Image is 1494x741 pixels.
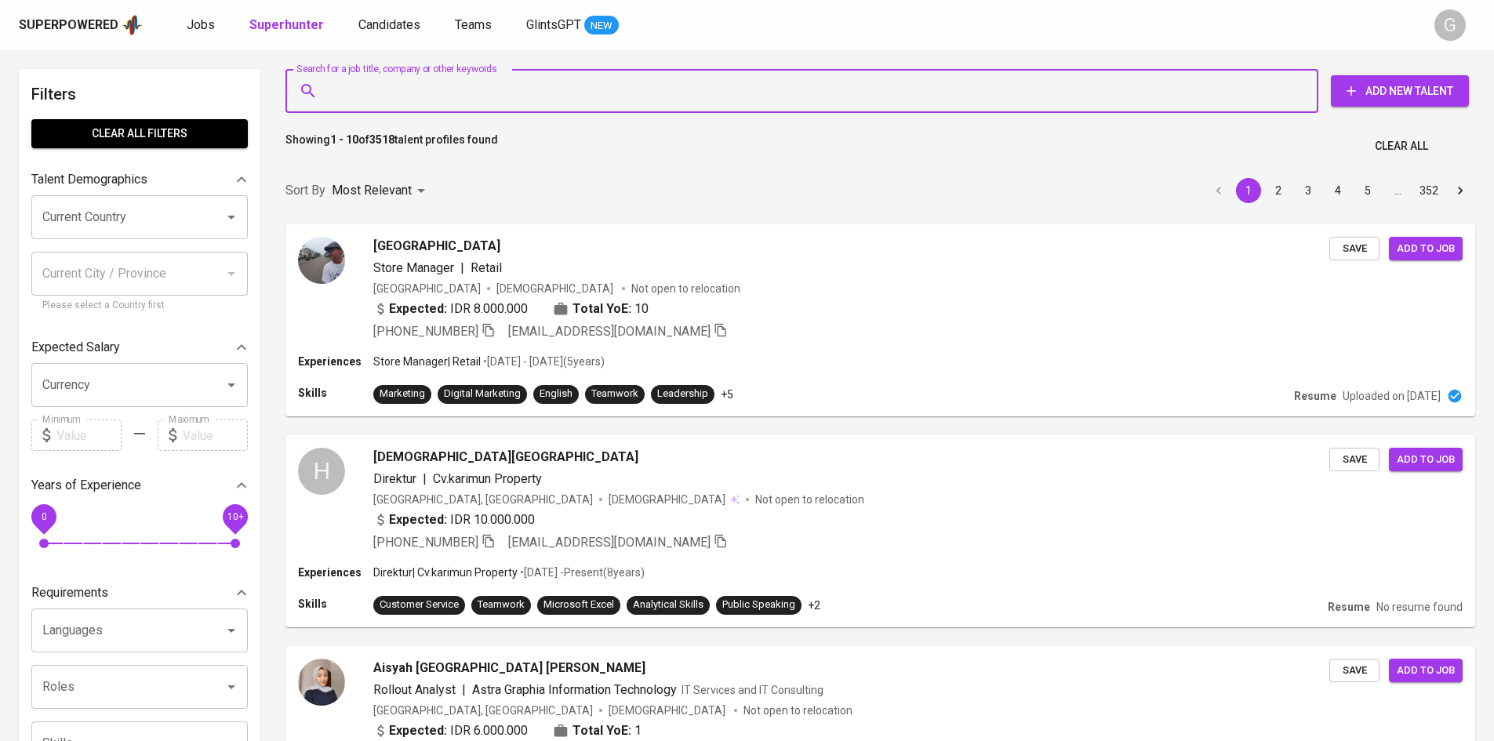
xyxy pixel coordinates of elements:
span: Direktur [373,471,416,486]
input: Value [56,420,122,451]
span: [EMAIL_ADDRESS][DOMAIN_NAME] [508,535,711,550]
p: Expected Salary [31,338,120,357]
p: Please select a Country first [42,298,237,314]
a: Superhunter [249,16,327,35]
button: Open [220,206,242,228]
span: Add to job [1397,662,1455,680]
p: Resume [1328,599,1370,615]
p: • [DATE] - Present ( 8 years ) [518,565,645,580]
b: Expected: [389,721,447,740]
div: Most Relevant [332,176,431,205]
p: Uploaded on [DATE] [1343,388,1441,404]
b: 1 - 10 [330,133,358,146]
img: 564c10fffbfa33e9eccc276e29c5650c.jpg [298,237,345,284]
span: 10+ [227,511,243,522]
div: IDR 8.000.000 [373,300,528,318]
div: Years of Experience [31,470,248,501]
div: Teamwork [478,598,525,612]
div: Leadership [657,387,708,401]
p: Experiences [298,565,373,580]
span: 1 [634,721,642,740]
div: IDR 6.000.000 [373,721,528,740]
span: | [423,470,427,489]
span: Teams [455,17,492,32]
span: Rollout Analyst [373,682,456,697]
b: Superhunter [249,17,324,32]
p: Skills [298,596,373,612]
span: [PHONE_NUMBER] [373,324,478,339]
a: Superpoweredapp logo [19,13,143,37]
button: Add to job [1389,659,1463,683]
a: Teams [455,16,495,35]
p: Not open to relocation [631,281,740,296]
span: Cv.karimun Property [433,471,542,486]
p: Direktur | Cv.karimun Property [373,565,518,580]
span: NEW [584,18,619,34]
span: Add to job [1397,240,1455,258]
span: | [460,259,464,278]
p: Sort By [285,181,325,200]
button: page 1 [1236,178,1261,203]
div: Talent Demographics [31,164,248,195]
div: G [1434,9,1466,41]
span: Save [1337,240,1372,258]
button: Go to next page [1448,178,1473,203]
button: Open [220,374,242,396]
button: Open [220,676,242,698]
p: Not open to relocation [755,492,864,507]
button: Go to page 4 [1325,178,1350,203]
span: Clear All [1375,136,1428,156]
button: Add New Talent [1331,75,1469,107]
a: H[DEMOGRAPHIC_DATA][GEOGRAPHIC_DATA]Direktur|Cv.karimun Property[GEOGRAPHIC_DATA], [GEOGRAPHIC_DA... [285,435,1475,627]
span: Save [1337,451,1372,469]
button: Add to job [1389,448,1463,472]
p: No resume found [1376,599,1463,615]
p: Most Relevant [332,181,412,200]
p: Years of Experience [31,476,141,495]
nav: pagination navigation [1204,178,1475,203]
span: Retail [471,260,502,275]
div: Digital Marketing [444,387,521,401]
p: Resume [1294,388,1336,404]
span: [EMAIL_ADDRESS][DOMAIN_NAME] [508,324,711,339]
p: Talent Demographics [31,170,147,189]
div: Requirements [31,577,248,608]
button: Clear All filters [31,119,248,148]
div: Public Speaking [722,598,795,612]
p: +5 [721,387,733,402]
div: Superpowered [19,16,118,35]
div: H [298,448,345,495]
span: [DEMOGRAPHIC_DATA][GEOGRAPHIC_DATA] [373,448,638,467]
p: Store Manager | Retail [373,354,481,369]
a: Jobs [187,16,218,35]
span: Candidates [358,17,420,32]
button: Save [1329,237,1379,261]
b: Total YoE: [573,721,631,740]
div: Marketing [380,387,425,401]
div: Analytical Skills [633,598,703,612]
span: [PHONE_NUMBER] [373,535,478,550]
div: Expected Salary [31,332,248,363]
div: English [540,387,573,401]
button: Go to page 2 [1266,178,1291,203]
span: 10 [634,300,649,318]
p: • [DATE] - [DATE] ( 5 years ) [481,354,605,369]
span: 0 [41,511,46,522]
div: [GEOGRAPHIC_DATA], [GEOGRAPHIC_DATA] [373,703,593,718]
p: +2 [808,598,820,613]
div: [GEOGRAPHIC_DATA], [GEOGRAPHIC_DATA] [373,492,593,507]
div: IDR 10.000.000 [373,510,535,529]
div: Microsoft Excel [543,598,614,612]
button: Go to page 3 [1296,178,1321,203]
button: Save [1329,448,1379,472]
span: GlintsGPT [526,17,581,32]
span: Jobs [187,17,215,32]
p: Experiences [298,354,373,369]
img: app logo [122,13,143,37]
button: Go to page 5 [1355,178,1380,203]
a: [GEOGRAPHIC_DATA]Store Manager|Retail[GEOGRAPHIC_DATA][DEMOGRAPHIC_DATA] Not open to relocationEx... [285,224,1475,416]
span: Add New Talent [1343,82,1456,101]
input: Value [183,420,248,451]
span: Save [1337,662,1372,680]
span: Aisyah [GEOGRAPHIC_DATA] [PERSON_NAME] [373,659,645,677]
